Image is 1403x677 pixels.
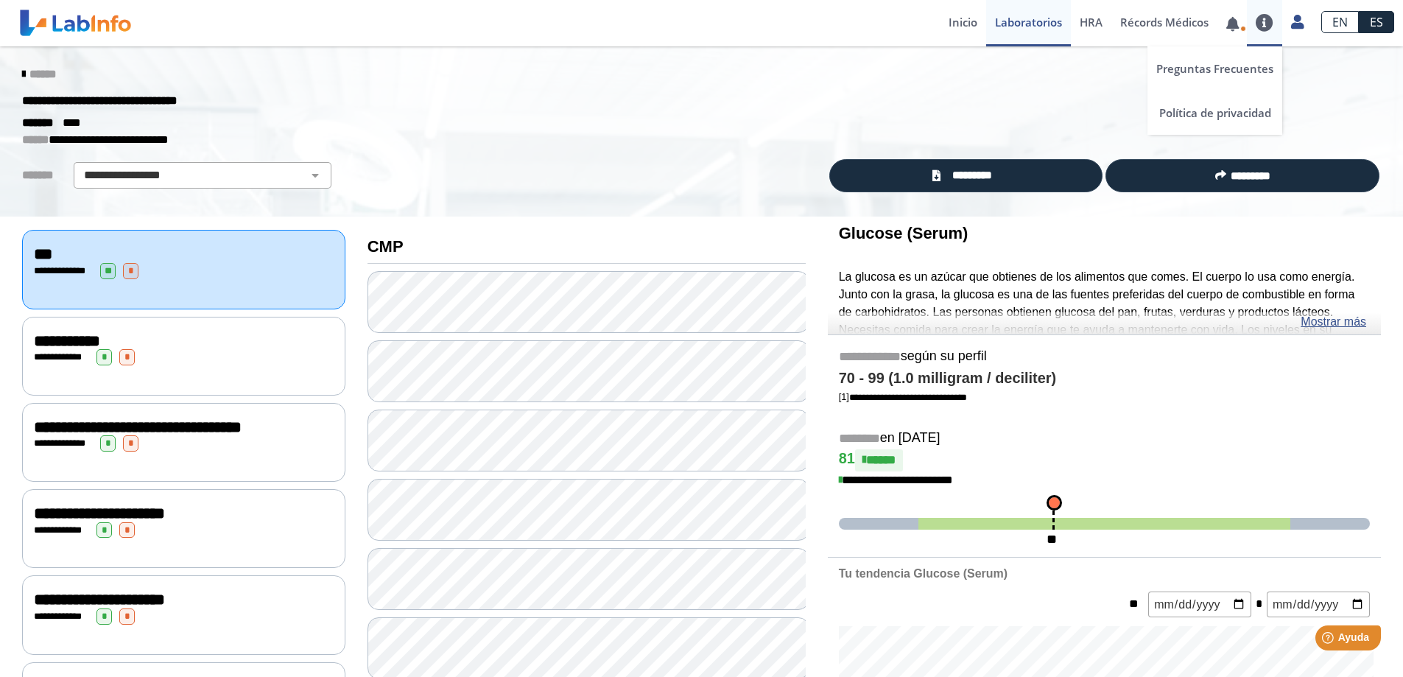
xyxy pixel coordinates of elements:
b: Glucose (Serum) [839,224,968,242]
h4: 81 [839,449,1370,471]
h5: en [DATE] [839,430,1370,447]
a: EN [1321,11,1359,33]
a: ES [1359,11,1394,33]
h5: según su perfil [839,348,1370,365]
a: Preguntas Frecuentes [1147,46,1282,91]
iframe: Help widget launcher [1272,620,1387,661]
p: La glucosa es un azúcar que obtienes de los alimentos que comes. El cuerpo lo usa como energía. J... [839,268,1370,374]
b: CMP [368,237,404,256]
input: mm/dd/yyyy [1267,592,1370,617]
a: [1] [839,391,967,402]
h4: 70 - 99 (1.0 milligram / deciliter) [839,370,1370,387]
a: Mostrar más [1301,313,1366,331]
b: Tu tendencia Glucose (Serum) [839,567,1008,580]
span: HRA [1080,15,1103,29]
a: Política de privacidad [1147,91,1282,135]
input: mm/dd/yyyy [1148,592,1251,617]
